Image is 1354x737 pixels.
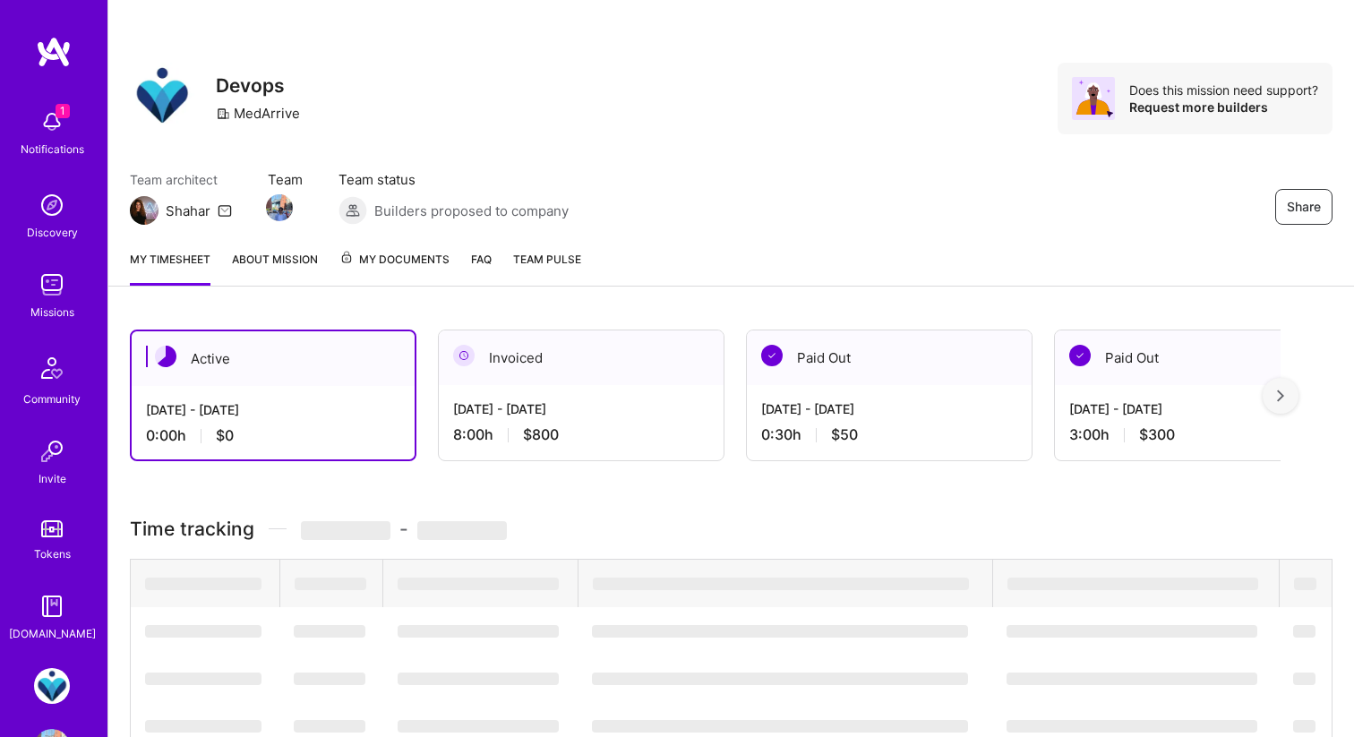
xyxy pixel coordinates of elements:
div: 8:00 h [453,425,709,444]
img: Community [30,347,73,390]
img: Builders proposed to company [338,196,367,225]
a: My Documents [339,250,450,286]
div: Community [23,390,81,408]
div: Discovery [27,223,78,242]
span: $50 [831,425,858,444]
span: Share [1287,198,1321,216]
img: tokens [41,520,63,537]
a: MedArrive: Devops [30,668,74,704]
h3: Time tracking [130,518,1333,540]
img: Active [155,346,176,367]
span: ‌ [1293,720,1315,733]
div: Missions [30,303,74,321]
a: About Mission [232,250,318,286]
div: [DATE] - [DATE] [146,400,400,419]
img: Invite [34,433,70,469]
div: Paid Out [747,330,1032,385]
button: Share [1275,189,1333,225]
span: $0 [216,426,234,445]
span: ‌ [145,578,261,590]
span: - [301,518,507,540]
div: Invite [39,469,66,488]
img: Invoiced [453,345,475,366]
div: [DATE] - [DATE] [1069,399,1325,418]
span: ‌ [593,578,969,590]
div: Paid Out [1055,330,1340,385]
span: Team status [338,170,569,189]
img: Paid Out [761,345,783,366]
span: ‌ [301,521,390,540]
div: Notifications [21,140,84,159]
img: guide book [34,588,70,624]
div: 3:00 h [1069,425,1325,444]
span: ‌ [145,625,261,638]
span: My Documents [339,250,450,270]
span: ‌ [398,625,559,638]
img: Avatar [1072,77,1115,120]
span: $300 [1139,425,1175,444]
a: FAQ [471,250,492,286]
span: ‌ [592,720,968,733]
h3: Devops [216,74,309,97]
span: ‌ [1293,673,1315,685]
span: ‌ [1293,625,1315,638]
span: ‌ [295,578,366,590]
span: ‌ [145,673,261,685]
div: [DOMAIN_NAME] [9,624,96,643]
span: ‌ [1007,720,1257,733]
span: ‌ [592,625,968,638]
a: Team Pulse [513,250,581,286]
div: Tokens [34,544,71,563]
img: Team Member Avatar [266,194,293,221]
span: ‌ [398,578,559,590]
span: ‌ [592,673,968,685]
div: Shahar [166,201,210,220]
a: My timesheet [130,250,210,286]
i: icon Mail [218,203,232,218]
span: ‌ [294,625,365,638]
span: ‌ [1007,578,1258,590]
div: [DATE] - [DATE] [453,399,709,418]
div: 0:00 h [146,426,400,445]
img: teamwork [34,267,70,303]
div: Does this mission need support? [1129,81,1318,99]
span: ‌ [398,720,559,733]
span: 1 [56,104,70,118]
img: right [1277,390,1284,402]
span: Team architect [130,170,232,189]
a: Team Member Avatar [268,193,291,223]
span: ‌ [294,720,365,733]
span: ‌ [1294,578,1316,590]
div: MedArrive [216,104,300,123]
span: ‌ [145,720,261,733]
img: Company Logo [130,63,194,127]
span: ‌ [1007,673,1257,685]
img: bell [34,104,70,140]
span: Builders proposed to company [374,201,569,220]
div: Invoiced [439,330,724,385]
span: ‌ [294,673,365,685]
div: [DATE] - [DATE] [761,399,1017,418]
div: Active [132,331,415,386]
span: $800 [523,425,559,444]
img: discovery [34,187,70,223]
img: logo [36,36,72,68]
img: Paid Out [1069,345,1091,366]
span: ‌ [1007,625,1257,638]
span: ‌ [398,673,559,685]
div: 0:30 h [761,425,1017,444]
div: Request more builders [1129,99,1318,116]
img: Team Architect [130,196,159,225]
span: ‌ [417,521,507,540]
span: Team Pulse [513,253,581,266]
span: Team [268,170,303,189]
img: MedArrive: Devops [34,668,70,704]
i: icon CompanyGray [216,107,230,121]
